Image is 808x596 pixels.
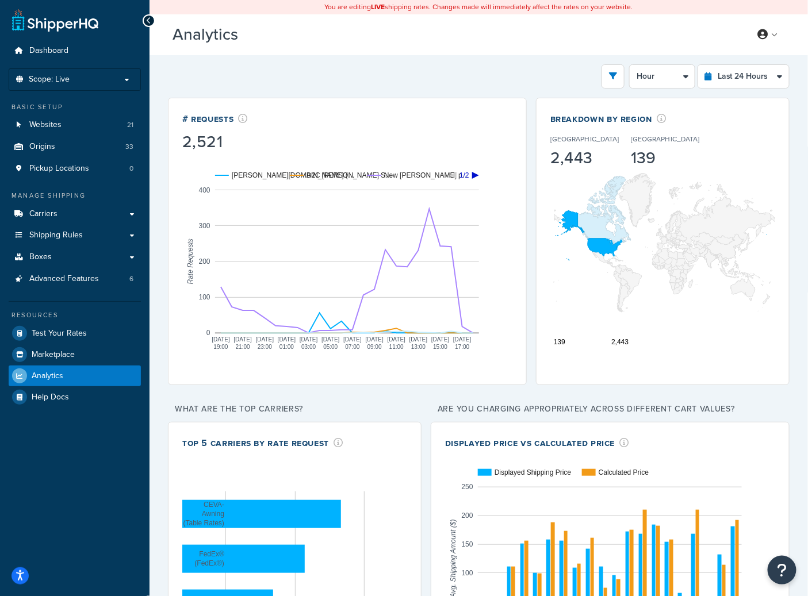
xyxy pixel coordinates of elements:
span: Boxes [29,252,52,262]
text: [DATE] [233,336,252,343]
text: [DATE] [343,336,362,343]
text: [DATE] [365,336,384,343]
span: Beta [241,30,280,43]
text: 300 [199,222,210,230]
text: [DATE] [388,336,406,343]
div: Breakdown by Region [550,112,711,125]
text: Calculated Price [599,468,649,476]
text: 01:00 [279,344,294,350]
div: 2,521 [182,134,248,150]
div: Manage Shipping [9,191,141,201]
span: Marketplace [32,350,75,360]
svg: A chart. [550,134,775,352]
a: Carriers [9,203,141,225]
text: 11:00 [389,344,404,350]
h3: Analytics [173,26,733,44]
a: Test Your Rates [9,323,141,344]
div: Resources [9,310,141,320]
span: 6 [129,274,133,284]
div: 2,443 [550,150,619,166]
text: [DATE] [453,336,472,343]
a: Pickup Locations0 [9,158,141,179]
a: Shipping Rules [9,225,141,246]
text: 17:00 [455,344,469,350]
div: # Requests [182,112,248,125]
p: [GEOGRAPHIC_DATA] [631,134,700,144]
text: Displayed Shipping Price [495,468,572,476]
text: 100 [199,293,210,301]
text: 1/2 [459,171,469,179]
text: 03:00 [301,344,316,350]
text: 13:00 [411,344,426,350]
span: Scope: Live [29,75,70,84]
text: 21:00 [236,344,250,350]
a: Websites21 [9,114,141,136]
text: FedEx® [199,550,224,558]
text: 07:00 [346,344,360,350]
li: Advanced Features [9,268,141,290]
text: 09:00 [367,344,382,350]
text: Awning [202,510,224,518]
a: Dashboard [9,40,141,61]
span: Shipping Rules [29,230,83,240]
text: [DATE] [212,336,230,343]
text: CEVA- [204,501,224,509]
text: 100 [462,569,473,577]
span: Help Docs [32,393,69,402]
text: [DATE] [409,336,428,343]
svg: A chart. [182,152,512,371]
div: Basic Setup [9,102,141,112]
text: 19:00 [214,344,228,350]
button: open filter drawer [602,64,625,89]
p: Are you charging appropriately across different cart values? [431,401,790,417]
li: Pickup Locations [9,158,141,179]
li: Websites [9,114,141,136]
text: [DATE] [431,336,450,343]
p: [GEOGRAPHIC_DATA] [550,134,619,144]
span: Origins [29,142,55,152]
text: New [PERSON_NAME] p… [384,171,469,179]
text: 2,443 [611,338,629,346]
text: 400 [199,186,210,194]
a: Analytics [9,366,141,386]
span: 33 [125,142,133,152]
li: Origins [9,136,141,157]
a: Boxes [9,247,141,268]
text: 250 [462,483,473,491]
button: Open Resource Center [768,556,796,585]
span: Dashboard [29,46,68,56]
a: Help Docs [9,387,141,407]
a: Advanced Features6 [9,268,141,290]
text: 15:00 [433,344,447,350]
text: 200 [199,257,210,266]
span: Advanced Features [29,274,99,284]
text: 150 [462,540,473,548]
div: Displayed Price vs Calculated Price [445,436,629,449]
text: 05:00 [323,344,338,350]
div: 139 [631,150,700,166]
text: Rate Requests [187,239,195,284]
text: 139 [554,338,565,346]
span: Websites [29,120,62,130]
span: Carriers [29,209,58,219]
a: Marketplace [9,344,141,365]
span: Test Your Rates [32,329,87,339]
text: [DATE] [278,336,296,343]
text: 200 [462,512,473,520]
div: Top 5 Carriers by Rate Request [182,436,343,449]
span: Pickup Locations [29,164,89,174]
text: 23:00 [258,344,272,350]
span: 21 [127,120,133,130]
text: [DATE] [300,336,318,343]
text: [DATE] [256,336,274,343]
text: D2C [PERSON_NAME] S… [307,171,392,179]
